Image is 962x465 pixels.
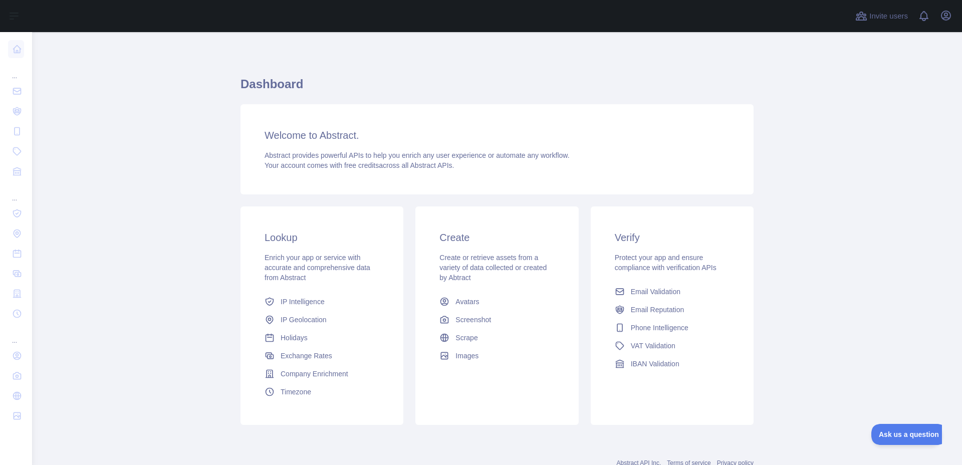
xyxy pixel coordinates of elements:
h3: Create [439,230,554,245]
a: IP Geolocation [261,311,383,329]
span: VAT Validation [631,341,675,351]
span: Email Validation [631,287,680,297]
a: VAT Validation [611,337,734,355]
span: Avatars [455,297,479,307]
div: ... [8,60,24,80]
a: Holidays [261,329,383,347]
span: Email Reputation [631,305,684,315]
a: Scrape [435,329,558,347]
h3: Verify [615,230,730,245]
a: Images [435,347,558,365]
div: ... [8,182,24,202]
span: IP Geolocation [281,315,327,325]
h1: Dashboard [241,76,754,100]
span: Company Enrichment [281,369,348,379]
span: Create or retrieve assets from a variety of data collected or created by Abtract [439,254,547,282]
span: Enrich your app or service with accurate and comprehensive data from Abstract [265,254,370,282]
span: IBAN Validation [631,359,679,369]
span: Timezone [281,387,311,397]
span: Scrape [455,333,477,343]
a: Screenshot [435,311,558,329]
iframe: Toggle Customer Support [871,424,942,445]
button: Invite users [853,8,910,24]
a: Email Reputation [611,301,734,319]
span: IP Intelligence [281,297,325,307]
span: Exchange Rates [281,351,332,361]
span: Screenshot [455,315,491,325]
span: Your account comes with across all Abstract APIs. [265,161,454,169]
a: Phone Intelligence [611,319,734,337]
span: Phone Intelligence [631,323,688,333]
a: Timezone [261,383,383,401]
a: Company Enrichment [261,365,383,383]
a: Exchange Rates [261,347,383,365]
a: Email Validation [611,283,734,301]
span: Protect your app and ensure compliance with verification APIs [615,254,716,272]
span: Invite users [869,11,908,22]
h3: Lookup [265,230,379,245]
a: IP Intelligence [261,293,383,311]
span: free credits [344,161,379,169]
a: Avatars [435,293,558,311]
div: ... [8,325,24,345]
span: Holidays [281,333,308,343]
a: IBAN Validation [611,355,734,373]
span: Abstract provides powerful APIs to help you enrich any user experience or automate any workflow. [265,151,570,159]
span: Images [455,351,478,361]
h3: Welcome to Abstract. [265,128,730,142]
